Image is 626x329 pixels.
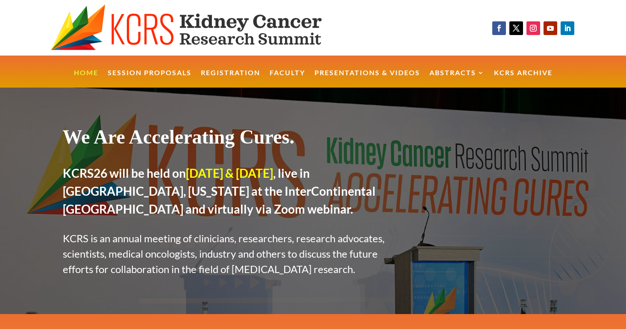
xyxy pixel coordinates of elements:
a: Home [74,70,98,88]
a: Registration [201,70,260,88]
a: Follow on Instagram [526,21,540,35]
h1: We Are Accelerating Cures. [63,125,388,153]
a: Follow on Facebook [492,21,506,35]
a: Abstracts [429,70,485,88]
a: Faculty [270,70,305,88]
img: KCRS generic logo wide [51,4,355,51]
a: Follow on Youtube [544,21,557,35]
a: Session Proposals [108,70,191,88]
a: Follow on X [509,21,523,35]
a: Follow on LinkedIn [561,21,574,35]
a: KCRS Archive [494,70,553,88]
h2: KCRS26 will be held on , live in [GEOGRAPHIC_DATA], [US_STATE] at the InterContinental [GEOGRAPHI... [63,164,388,222]
span: [DATE] & [DATE] [186,166,273,180]
a: Presentations & Videos [314,70,420,88]
p: KCRS is an annual meeting of clinicians, researchers, research advocates, scientists, medical onc... [63,231,388,277]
